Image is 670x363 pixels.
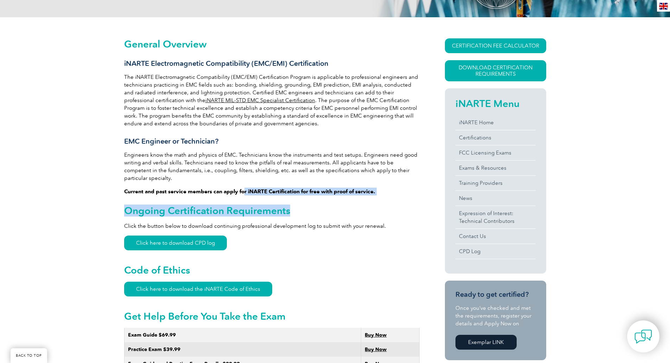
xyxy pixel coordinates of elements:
a: Training Providers [455,176,536,190]
a: CPD Log [455,244,536,259]
h2: General Overview [124,38,420,50]
a: Expression of Interest:Technical Contributors [455,206,536,229]
h3: iNARTE Electromagnetic Compatibility (EMC/EMI) Certification [124,59,420,68]
a: Download Certification Requirements [445,60,546,81]
a: Exams & Resources [455,161,536,175]
img: contact-chat.png [634,328,652,345]
p: Once you’ve checked and met the requirements, register your details and Apply Now on [455,304,536,327]
a: Contact Us [455,229,536,244]
a: Exemplar LINK [455,335,517,350]
a: CERTIFICATION FEE CALCULATOR [445,38,546,53]
p: Engineers know the math and physics of EMC. Technicians know the instruments and test setups. Eng... [124,151,420,182]
a: Buy Now [365,332,387,338]
strong: Practice Exam $39.99 [128,346,180,352]
h3: Ready to get certified? [455,290,536,299]
a: FCC Licensing Exams [455,145,536,160]
h2: iNARTE Menu [455,98,536,109]
a: News [455,191,536,206]
h2: Ongoing Certification Requirements [124,205,420,216]
p: Click the button below to download continuing professional development log to submit with your re... [124,222,420,230]
strong: Current and past service members can apply for iNARTE Certification for free with proof of service. [124,188,375,195]
a: Buy Now [365,346,387,352]
a: BACK TO TOP [11,348,47,363]
h2: Code of Ethics [124,264,420,276]
h3: EMC Engineer or Technician? [124,137,420,146]
a: iNARTE MIL-STD EMC Specialist Certification [205,97,315,104]
img: en [659,3,668,10]
strong: Exam Guide $69.99 [128,332,176,338]
a: Click here to download the iNARTE Code of Ethics [124,282,272,296]
h2: Get Help Before You Take the Exam [124,311,420,322]
a: iNARTE Home [455,115,536,130]
p: The iNARTE Electromagnetic Compatibility (EMC/EMI) Certification Program is applicable to profess... [124,73,420,127]
a: Certifications [455,130,536,145]
a: Click here to download CPD log [124,236,227,250]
